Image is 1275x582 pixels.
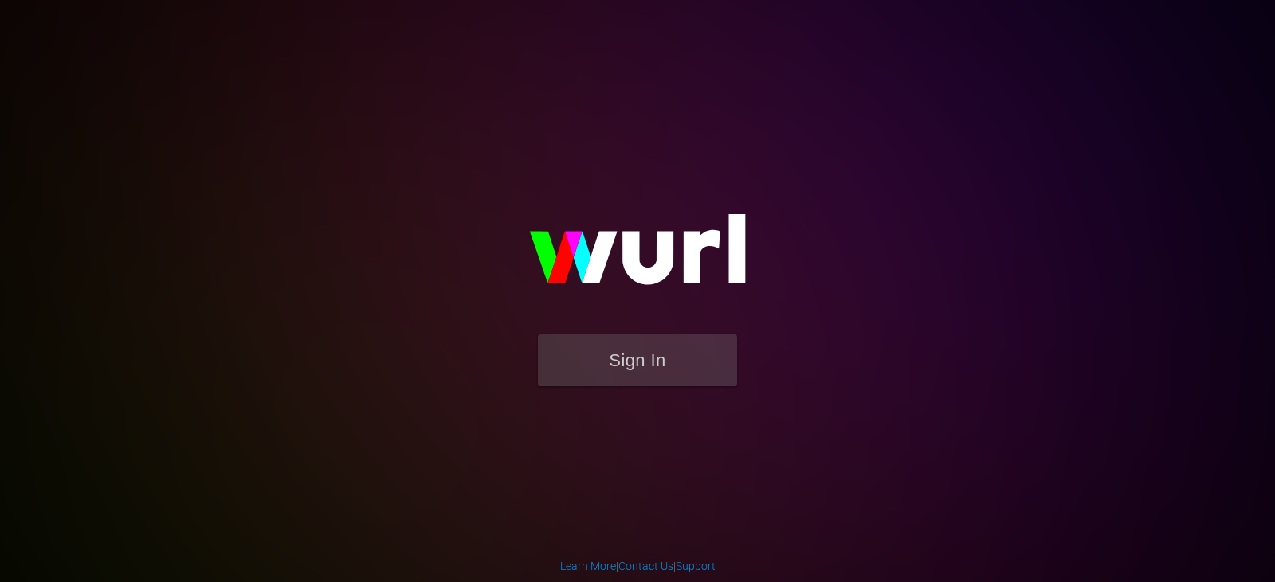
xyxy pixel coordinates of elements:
[560,560,616,572] a: Learn More
[538,334,737,386] button: Sign In
[560,558,716,574] div: | |
[618,560,673,572] a: Contact Us
[676,560,716,572] a: Support
[478,180,797,334] img: wurl-logo-on-black-223613ac3d8ba8fe6dc639794a292ebdb59501304c7dfd60c99c58986ef67473.svg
